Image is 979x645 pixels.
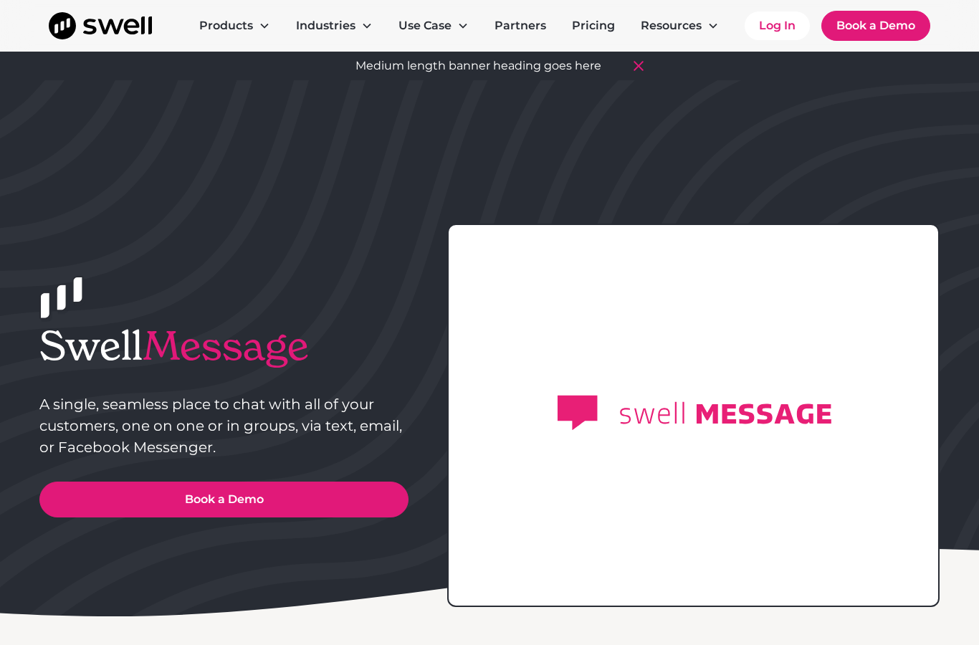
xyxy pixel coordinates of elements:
[355,57,601,75] div: Medium length banner heading goes here
[641,17,702,34] div: Resources
[39,393,409,458] p: A single, seamless place to chat with all of your customers, one on one or in groups, via text, e...
[483,11,558,40] a: Partners
[49,12,152,39] a: home
[143,320,309,371] span: Message
[398,17,452,34] div: Use Case
[821,11,930,41] a: Book a Demo
[560,11,626,40] a: Pricing
[745,11,810,40] a: Log In
[39,322,409,370] h1: Swell
[188,11,282,40] div: Products
[296,17,355,34] div: Industries
[285,11,384,40] div: Industries
[39,482,409,517] a: Book a Demo
[199,17,253,34] div: Products
[387,11,480,40] div: Use Case
[629,11,730,40] div: Resources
